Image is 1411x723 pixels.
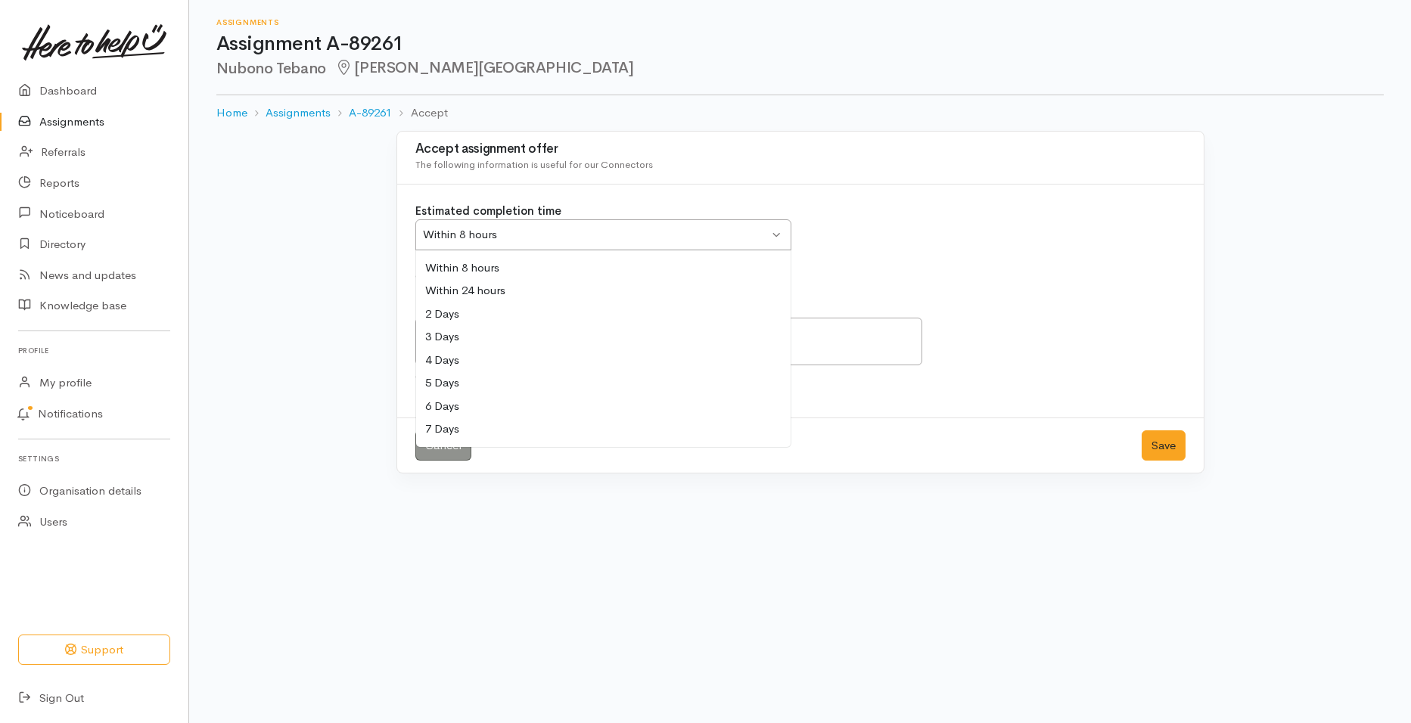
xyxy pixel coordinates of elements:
[216,18,1384,26] h6: Assignments
[415,142,1186,157] h3: Accept assignment offer
[423,226,769,244] div: Within 8 hours
[392,104,447,122] li: Accept
[416,303,791,326] div: 2 Days
[266,104,331,122] a: Assignments
[18,635,170,666] button: Support
[1142,430,1186,461] button: Save
[415,158,653,171] span: The following information is useful for our Connectors
[416,349,791,372] div: 4 Days
[349,104,392,122] a: A-89261
[415,203,561,220] label: Estimated completion time
[415,430,471,461] a: Cancel
[416,256,791,280] div: Within 8 hours
[216,104,247,122] a: Home
[416,279,791,303] div: Within 24 hours
[335,58,634,77] span: [PERSON_NAME][GEOGRAPHIC_DATA]
[18,448,170,469] h6: Settings
[416,325,791,349] div: 3 Days
[18,340,170,361] h6: Profile
[416,371,791,395] div: 5 Days
[216,60,1384,77] h2: Nubono Tebano
[216,95,1384,131] nav: breadcrumb
[216,33,1384,55] h1: Assignment A-89261
[416,417,791,441] div: 7 Days
[416,395,791,418] div: 6 Days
